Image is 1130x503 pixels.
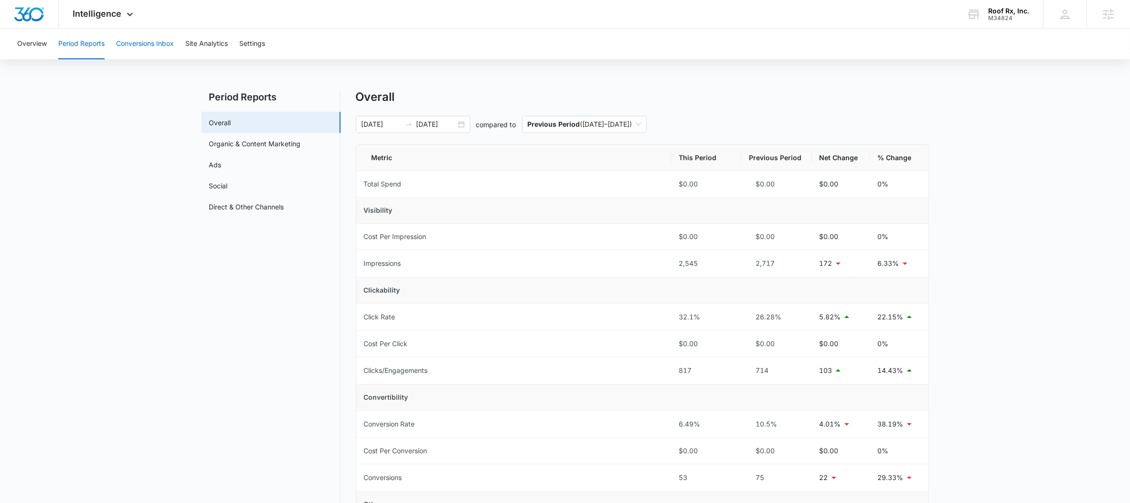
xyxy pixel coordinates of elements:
p: 4.01% [820,419,841,429]
div: 10.5% [749,419,804,429]
p: 29.33% [878,472,904,483]
div: Click Rate [364,312,395,322]
td: Convertibility [356,384,928,411]
p: 0% [878,339,889,349]
div: 32.1% [679,312,734,322]
span: to [405,120,413,128]
span: Intelligence [73,9,122,19]
p: 172 [820,258,832,269]
div: Impressions [364,258,401,269]
td: Clickability [356,277,928,304]
div: Cost Per Click [364,339,408,349]
p: 5.82% [820,312,841,322]
div: $0.00 [749,446,804,456]
div: $0.00 [749,179,804,189]
input: End date [416,119,456,130]
p: 0% [878,179,889,189]
div: Conversion Rate [364,419,415,429]
button: Settings [239,29,265,59]
button: Site Analytics [185,29,228,59]
a: Social [209,181,228,191]
div: 714 [749,365,804,376]
th: Metric [356,145,672,171]
div: account name [988,7,1029,15]
div: 26.28% [749,312,804,322]
a: Ads [209,160,222,170]
p: compared to [476,120,516,130]
button: Conversions Inbox [116,29,174,59]
div: account id [988,15,1029,22]
button: Period Reports [58,29,105,59]
div: 53 [679,472,734,483]
div: Total Spend [364,179,402,189]
div: $0.00 [679,339,734,349]
p: 22 [820,472,828,483]
div: $0.00 [679,446,734,456]
div: 2,545 [679,258,734,269]
div: 75 [749,472,804,483]
span: swap-right [405,120,413,128]
p: 22.15% [878,312,904,322]
div: $0.00 [749,231,804,242]
div: Cost Per Impression [364,231,426,242]
div: Clicks/Engagements [364,365,428,376]
p: 103 [820,365,832,376]
p: 0% [878,446,889,456]
p: $0.00 [820,446,839,456]
div: 2,717 [749,258,804,269]
div: 817 [679,365,734,376]
input: Start date [362,119,401,130]
div: Cost Per Conversion [364,446,427,456]
th: % Change [870,145,928,171]
div: $0.00 [749,339,804,349]
td: Visibility [356,197,928,224]
a: Organic & Content Marketing [209,139,301,149]
th: Previous Period [742,145,812,171]
p: 38.19% [878,419,904,429]
th: Net Change [812,145,870,171]
button: Overview [17,29,47,59]
h2: Period Reports [202,90,341,104]
div: $0.00 [679,179,734,189]
p: 0% [878,231,889,242]
h1: Overall [356,90,395,104]
p: 6.33% [878,258,899,269]
p: 14.43% [878,365,904,376]
div: $0.00 [679,231,734,242]
span: ( [DATE] – [DATE] ) [528,116,641,132]
p: $0.00 [820,231,839,242]
p: $0.00 [820,179,839,189]
p: Previous Period [528,120,580,128]
th: This Period [672,145,742,171]
div: Conversions [364,472,402,483]
a: Direct & Other Channels [209,202,284,212]
p: $0.00 [820,339,839,349]
div: 6.49% [679,419,734,429]
a: Overall [209,118,231,128]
